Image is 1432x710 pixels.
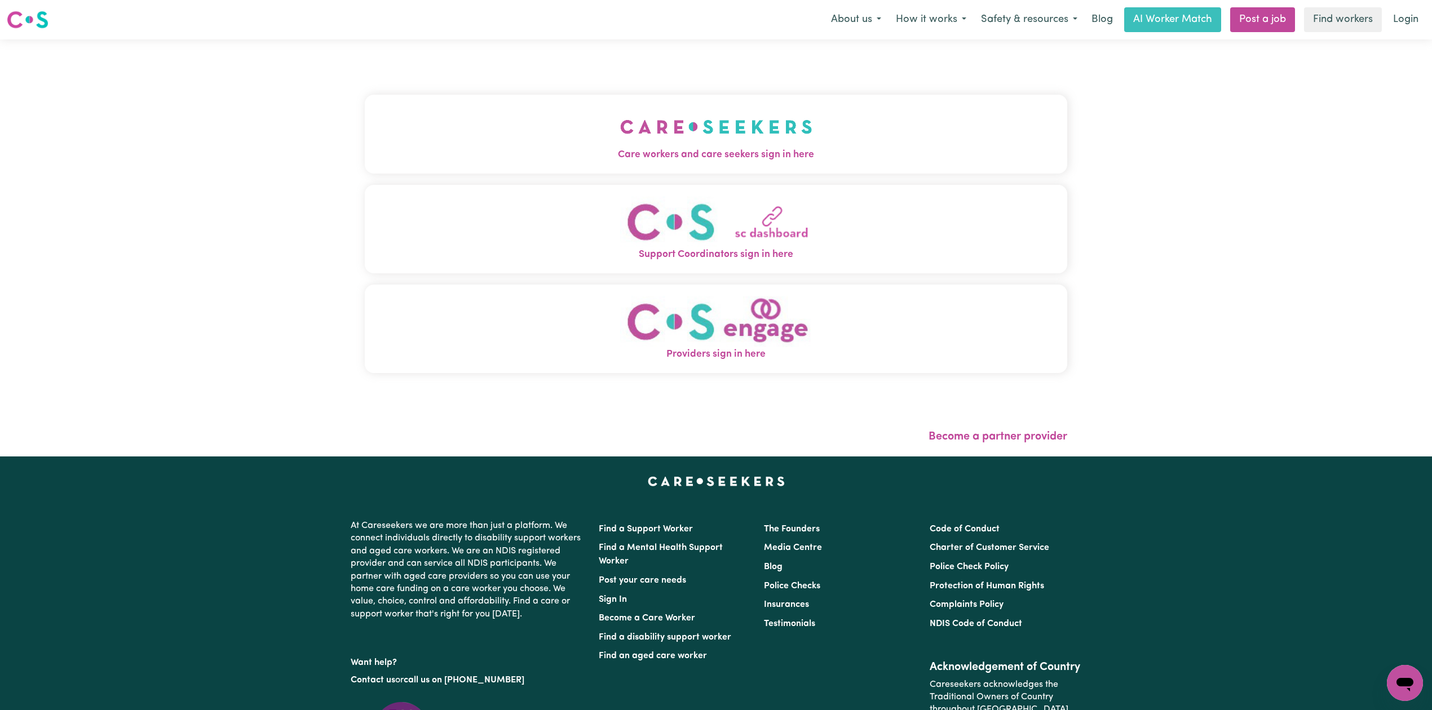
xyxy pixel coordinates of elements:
a: Find workers [1304,7,1382,32]
a: AI Worker Match [1124,7,1221,32]
a: Find a disability support worker [599,633,731,642]
img: Careseekers logo [7,10,48,30]
h2: Acknowledgement of Country [930,660,1081,674]
button: Care workers and care seekers sign in here [365,95,1067,174]
a: NDIS Code of Conduct [930,619,1022,628]
button: Providers sign in here [365,285,1067,373]
button: How it works [889,8,974,32]
a: Complaints Policy [930,600,1004,609]
a: Careseekers logo [7,7,48,33]
a: Blog [1085,7,1120,32]
a: Find a Support Worker [599,525,693,534]
span: Providers sign in here [365,347,1067,362]
a: Insurances [764,600,809,609]
a: Charter of Customer Service [930,543,1049,552]
iframe: Button to launch messaging window [1387,665,1423,701]
a: The Founders [764,525,820,534]
span: Care workers and care seekers sign in here [365,148,1067,162]
a: Police Checks [764,582,820,591]
a: Blog [764,562,783,571]
button: About us [824,8,889,32]
a: Careseekers home page [648,477,785,486]
a: Find an aged care worker [599,651,707,660]
a: Code of Conduct [930,525,1000,534]
a: Protection of Human Rights [930,582,1044,591]
a: Post a job [1230,7,1295,32]
a: call us on [PHONE_NUMBER] [404,676,524,685]
button: Support Coordinators sign in here [365,185,1067,273]
p: or [351,669,585,691]
button: Safety & resources [974,8,1085,32]
a: Login [1386,7,1425,32]
a: Post your care needs [599,576,686,585]
a: Testimonials [764,619,815,628]
a: Media Centre [764,543,822,552]
p: Want help? [351,652,585,669]
a: Find a Mental Health Support Worker [599,543,723,566]
span: Support Coordinators sign in here [365,247,1067,262]
p: At Careseekers we are more than just a platform. We connect individuals directly to disability su... [351,515,585,625]
a: Become a partner provider [929,431,1067,442]
a: Sign In [599,595,627,604]
a: Police Check Policy [930,562,1009,571]
a: Contact us [351,676,395,685]
a: Become a Care Worker [599,614,695,623]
